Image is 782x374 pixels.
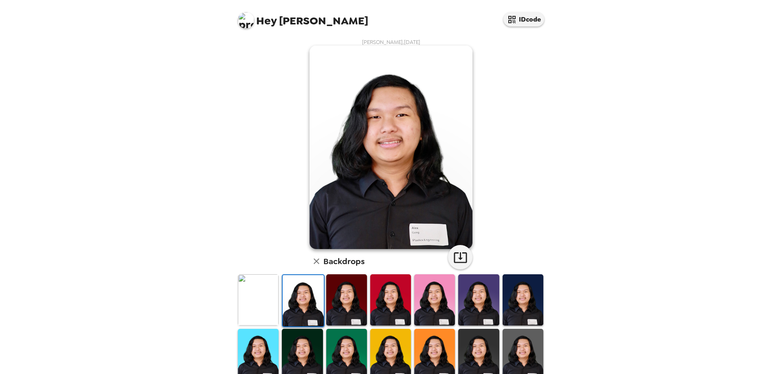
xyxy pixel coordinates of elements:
[362,39,420,46] span: [PERSON_NAME] , [DATE]
[503,12,544,26] button: IDcode
[238,12,254,28] img: profile pic
[238,8,368,26] span: [PERSON_NAME]
[323,255,365,268] h6: Backdrops
[238,274,279,325] img: Original
[310,46,472,249] img: user
[256,13,277,28] span: Hey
